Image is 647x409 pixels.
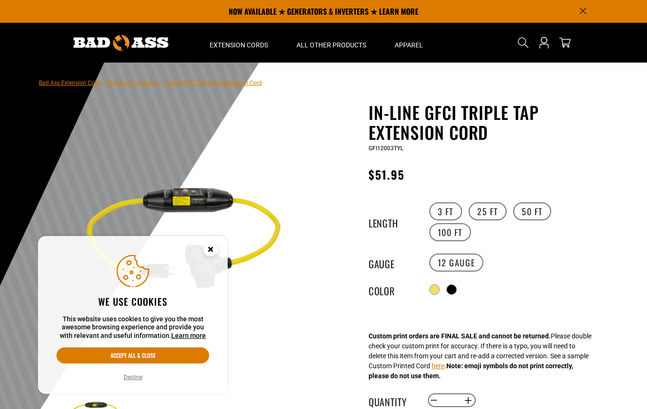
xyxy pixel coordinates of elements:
summary: Search [516,35,531,50]
a: Return to Collection [109,80,159,86]
p: This website uses cookies to give you the most awesome browsing experience and provide you with r... [56,315,209,340]
span: Apparel [395,41,423,49]
span: › [161,80,163,86]
span: GFI12003TYL [369,145,403,152]
strong: Custom print orders are FINAL SALE and cannot be returned. [369,332,551,340]
h2: We use cookies [56,295,209,308]
span: In-Line GFCI Triple Tap Extension Cord [165,80,262,86]
summary: All Other Products [282,23,380,63]
button: Accept all & close [56,347,209,364]
legend: Color [369,283,416,296]
label: 3 FT [429,202,462,220]
label: Quantity [369,394,416,407]
label: 25 FT [469,202,507,220]
a: Learn more [171,332,206,339]
div: Please double check your custom print for accuracy. If there is a typo, you will need to delete t... [369,331,592,381]
h1: In-Line GFCI Triple Tap Extension Cord [369,102,601,142]
label: 100 FT [429,223,471,241]
span: $51.95 [369,166,405,183]
label: 50 FT [513,202,551,220]
nav: breadcrumbs [39,77,262,88]
legend: Length [369,216,416,228]
button: Decline [121,373,145,382]
button: here [432,361,444,371]
img: Bad Ass Extension Cords [74,35,168,51]
span: All Other Products [296,41,366,49]
img: yellow [67,127,296,355]
summary: Apparel [380,23,437,63]
legend: Gauge [369,256,416,269]
aside: Cookie Consent [38,236,228,394]
label: 12 Gauge [429,254,484,272]
a: Bad Ass Extension Cords [39,80,103,86]
span: Extension Cords [210,41,268,49]
strong: Note: emoji symbols do not print correctly, please do not use them. [369,362,573,380]
span: › [105,80,107,86]
summary: Extension Cords [195,23,282,63]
